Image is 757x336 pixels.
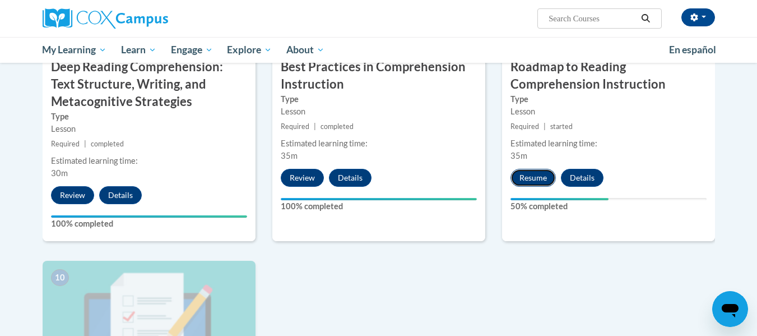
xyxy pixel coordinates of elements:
[43,8,168,29] img: Cox Campus
[51,140,80,148] span: Required
[281,122,309,131] span: Required
[272,58,485,93] h3: Best Practices in Comprehension Instruction
[171,43,213,57] span: Engage
[279,37,332,63] a: About
[510,122,539,131] span: Required
[220,37,279,63] a: Explore
[510,169,556,187] button: Resume
[662,38,723,62] a: En español
[114,37,164,63] a: Learn
[51,186,94,204] button: Review
[84,140,86,148] span: |
[281,200,477,213] label: 100% completed
[286,43,324,57] span: About
[35,37,114,63] a: My Learning
[281,137,477,150] div: Estimated learning time:
[510,151,527,160] span: 35m
[51,269,69,286] span: 10
[43,58,256,110] h3: Deep Reading Comprehension: Text Structure, Writing, and Metacognitive Strategies
[26,37,732,63] div: Main menu
[550,122,573,131] span: started
[510,93,707,105] label: Type
[51,168,68,178] span: 30m
[544,122,546,131] span: |
[329,169,371,187] button: Details
[281,169,324,187] button: Review
[510,137,707,150] div: Estimated learning time:
[314,122,316,131] span: |
[43,8,256,29] a: Cox Campus
[51,218,247,230] label: 100% completed
[91,140,124,148] span: completed
[227,43,272,57] span: Explore
[669,44,716,56] span: En español
[712,291,748,327] iframe: Button to launch messaging window
[51,215,247,218] div: Your progress
[510,198,609,200] div: Your progress
[637,12,654,25] button: Search
[121,43,156,57] span: Learn
[510,105,707,118] div: Lesson
[42,43,106,57] span: My Learning
[681,8,715,26] button: Account Settings
[99,186,142,204] button: Details
[281,198,477,200] div: Your progress
[51,155,247,167] div: Estimated learning time:
[51,123,247,135] div: Lesson
[51,111,247,123] label: Type
[321,122,354,131] span: completed
[561,169,603,187] button: Details
[510,200,707,213] label: 50% completed
[502,58,715,93] h3: Roadmap to Reading Comprehension Instruction
[281,151,298,160] span: 35m
[281,105,477,118] div: Lesson
[164,37,220,63] a: Engage
[281,93,477,105] label: Type
[547,12,637,25] input: Search Courses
